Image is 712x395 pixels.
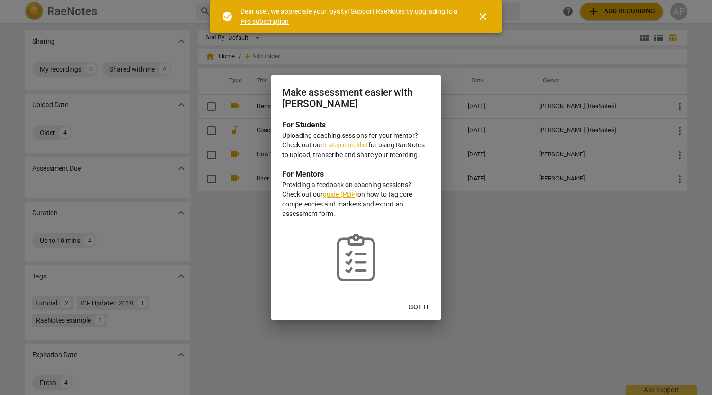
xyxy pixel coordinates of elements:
a: 5-step checklist [323,141,368,149]
b: For Mentors [282,170,324,179]
span: Got it [409,303,430,312]
p: Uploading coaching sessions for your mentor? Check out our for using RaeNotes to upload, transcri... [282,131,430,160]
span: close [477,11,489,22]
b: For Students [282,120,326,129]
h2: Make assessment easier with [PERSON_NAME] [282,87,430,110]
p: Providing a feedback on coaching sessions? Check out our on how to tag core competencies and mark... [282,180,430,219]
a: Pro subscription [240,18,289,25]
a: guide (PDF) [323,190,357,198]
span: check_circle [222,11,233,22]
div: Dear user, we appreciate your loyalty! Support RaeNotes by upgrading to a [240,7,460,26]
button: Got it [401,299,437,316]
button: Close [472,5,494,28]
